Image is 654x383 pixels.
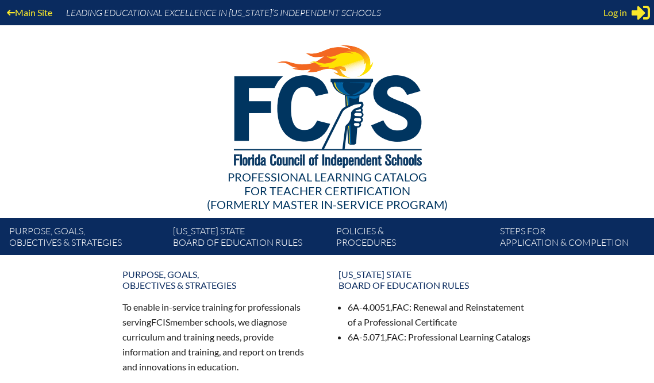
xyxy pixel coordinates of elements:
[244,184,410,198] span: for Teacher Certification
[168,223,332,255] a: [US_STATE] StateBoard of Education rules
[348,330,532,345] li: 6A-5.071, : Professional Learning Catalogs
[151,316,170,327] span: FCIS
[209,25,446,182] img: FCISlogo221.eps
[332,223,495,255] a: Policies &Procedures
[632,3,650,22] svg: Sign in or register
[348,300,532,330] li: 6A-4.0051, : Renewal and Reinstatement of a Professional Certificate
[332,264,538,295] a: [US_STATE] StateBoard of Education rules
[18,170,636,211] div: Professional Learning Catalog (formerly Master In-service Program)
[392,301,409,312] span: FAC
[5,223,168,255] a: Purpose, goals,objectives & strategies
[116,264,322,295] a: Purpose, goals,objectives & strategies
[122,300,316,374] p: To enable in-service training for professionals serving member schools, we diagnose curriculum an...
[2,5,57,20] a: Main Site
[603,6,627,20] span: Log in
[387,331,404,342] span: FAC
